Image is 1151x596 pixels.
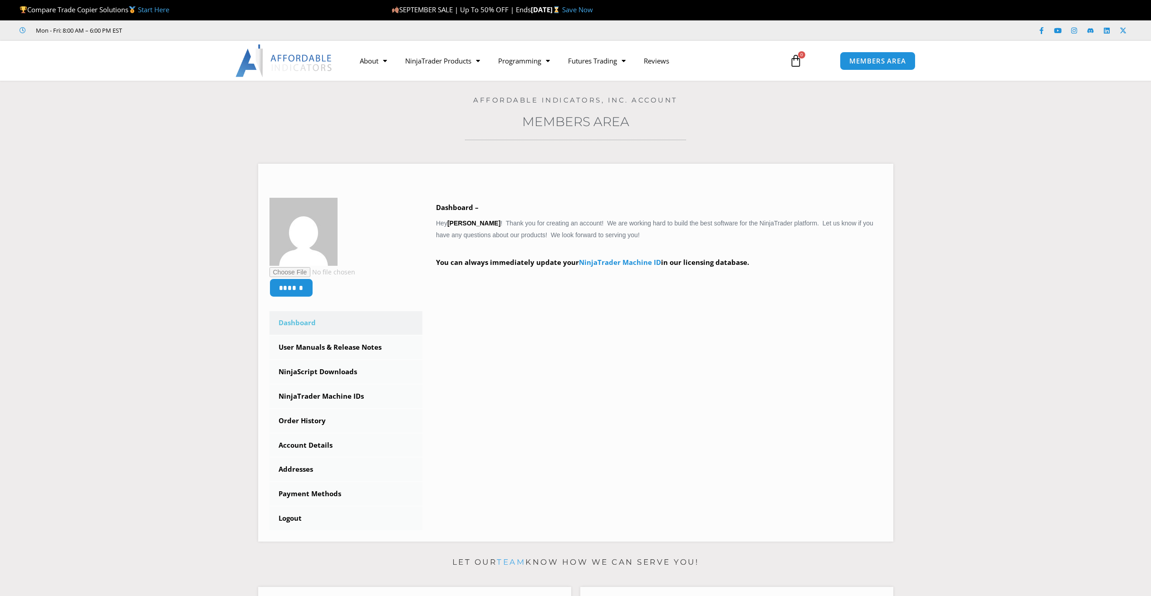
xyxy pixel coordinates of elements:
a: team [497,557,525,567]
a: Order History [269,409,423,433]
img: 🏆 [20,6,27,13]
a: NinjaScript Downloads [269,360,423,384]
b: Dashboard – [436,203,479,212]
a: MEMBERS AREA [840,52,916,70]
a: Start Here [138,5,169,14]
a: NinjaTrader Machine ID [579,258,661,267]
a: Programming [489,50,559,71]
span: 0 [798,51,805,59]
a: User Manuals & Release Notes [269,336,423,359]
img: 🥇 [129,6,136,13]
span: Compare Trade Copier Solutions [20,5,169,14]
a: Account Details [269,434,423,457]
a: NinjaTrader Products [396,50,489,71]
a: Addresses [269,458,423,481]
strong: [DATE] [531,5,562,14]
a: Payment Methods [269,482,423,506]
a: Members Area [522,114,629,129]
strong: [PERSON_NAME] [447,220,500,227]
strong: You can always immediately update your in our licensing database. [436,258,749,267]
img: 5855d2e4d780ba8f0a71d9070d85704b63ad9761cbbd69a65e96072dd1586a09 [269,198,338,266]
img: LogoAI | Affordable Indicators – NinjaTrader [235,44,333,77]
p: Let our know how we can serve you! [258,555,893,570]
img: 🍂 [392,6,399,13]
a: Affordable Indicators, Inc. Account [473,96,678,104]
nav: Account pages [269,311,423,530]
a: NinjaTrader Machine IDs [269,385,423,408]
nav: Menu [351,50,779,71]
img: ⌛ [553,6,560,13]
iframe: Customer reviews powered by Trustpilot [135,26,271,35]
a: Reviews [635,50,678,71]
span: MEMBERS AREA [849,58,906,64]
a: Save Now [562,5,593,14]
a: Dashboard [269,311,423,335]
a: 0 [776,48,816,74]
a: About [351,50,396,71]
div: Hey ! Thank you for creating an account! We are working hard to build the best software for the N... [436,201,882,282]
a: Futures Trading [559,50,635,71]
span: SEPTEMBER SALE | Up To 50% OFF | Ends [392,5,531,14]
span: Mon - Fri: 8:00 AM – 6:00 PM EST [34,25,122,36]
a: Logout [269,507,423,530]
